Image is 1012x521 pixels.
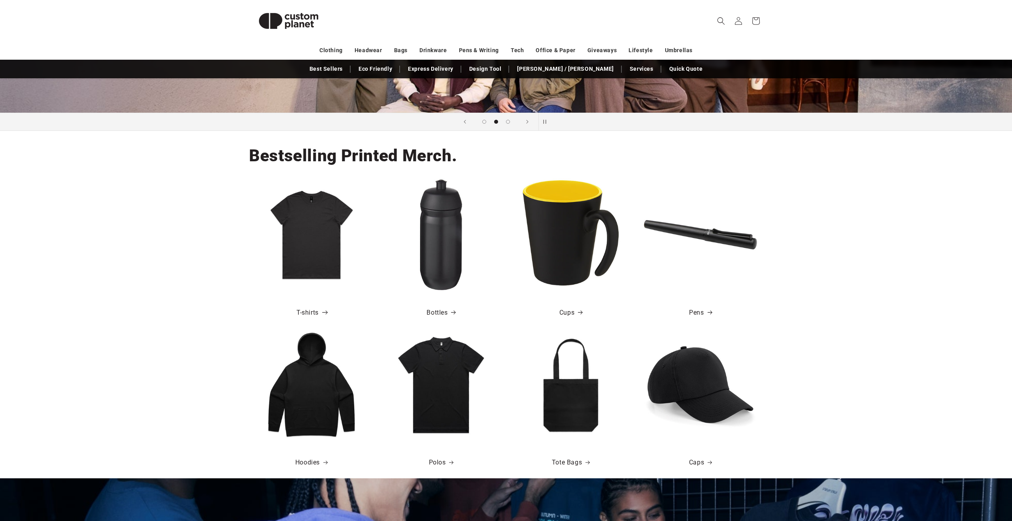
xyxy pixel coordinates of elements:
[459,43,499,57] a: Pens & Writing
[665,43,693,57] a: Umbrellas
[559,307,582,319] a: Cups
[629,43,653,57] a: Lifestyle
[511,43,524,57] a: Tech
[429,457,454,468] a: Polos
[513,62,617,76] a: [PERSON_NAME] / [PERSON_NAME]
[319,43,343,57] a: Clothing
[665,62,707,76] a: Quick Quote
[490,116,502,128] button: Load slide 2 of 3
[712,12,730,30] summary: Search
[385,178,498,291] img: HydroFlex™ 500 ml squeezy sport bottle
[465,62,506,76] a: Design Tool
[514,178,627,291] img: Oli 360 ml ceramic mug with handle
[478,116,490,128] button: Load slide 1 of 3
[552,457,590,468] a: Tote Bags
[306,62,347,76] a: Best Sellers
[502,116,514,128] button: Load slide 3 of 3
[295,457,328,468] a: Hoodies
[519,113,536,130] button: Next slide
[296,307,327,319] a: T-shirts
[404,62,457,76] a: Express Delivery
[689,457,712,468] a: Caps
[355,62,396,76] a: Eco Friendly
[394,43,408,57] a: Bags
[689,307,712,319] a: Pens
[427,307,455,319] a: Bottles
[626,62,657,76] a: Services
[876,436,1012,521] iframe: Chat Widget
[456,113,474,130] button: Previous slide
[249,145,457,166] h2: Bestselling Printed Merch.
[355,43,382,57] a: Headwear
[587,43,617,57] a: Giveaways
[536,43,575,57] a: Office & Paper
[249,3,328,39] img: Custom Planet
[419,43,447,57] a: Drinkware
[538,113,556,130] button: Pause slideshow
